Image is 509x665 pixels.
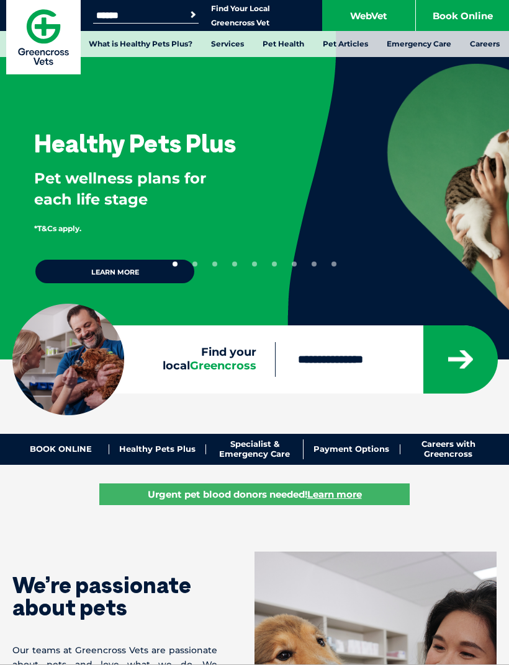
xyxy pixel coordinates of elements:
[206,439,303,459] a: Specialist & Emergency Care
[304,444,400,454] a: Payment Options
[292,262,297,266] button: 7 of 9
[212,262,217,266] button: 3 of 9
[211,4,270,28] a: Find Your Local Greencross Vet
[173,262,178,266] button: 1 of 9
[109,444,206,454] a: Healthy Pets Plus
[400,439,497,459] a: Careers with Greencross
[99,483,410,505] a: Urgent pet blood donors needed!Learn more
[79,31,202,57] a: What is Healthy Pets Plus?
[377,31,461,57] a: Emergency Care
[187,9,199,21] button: Search
[34,224,81,233] span: *T&Cs apply.
[34,168,247,209] p: Pet wellness plans for each life stage
[12,346,275,372] label: Find your local
[313,31,377,57] a: Pet Articles
[272,262,277,266] button: 6 of 9
[34,131,236,156] h3: Healthy Pets Plus
[312,262,317,266] button: 8 of 9
[307,488,362,500] u: Learn more
[252,262,257,266] button: 5 of 9
[192,262,197,266] button: 2 of 9
[461,31,509,57] a: Careers
[232,262,237,266] button: 4 of 9
[331,262,336,266] button: 9 of 9
[12,444,109,454] a: BOOK ONLINE
[34,258,196,284] a: Learn more
[202,31,253,57] a: Services
[190,359,256,372] span: Greencross
[12,574,217,619] h1: We’re passionate about pets
[253,31,313,57] a: Pet Health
